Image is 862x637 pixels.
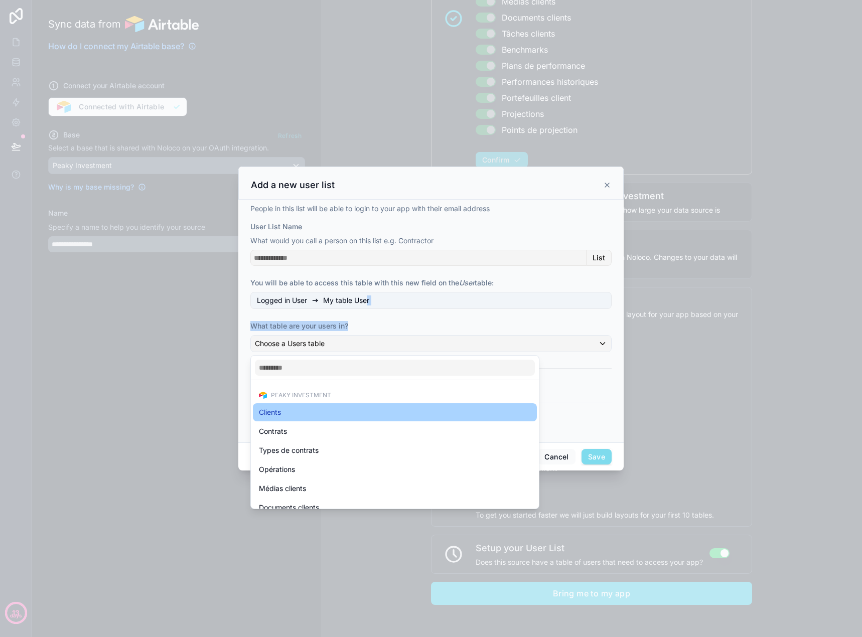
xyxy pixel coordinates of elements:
span: Types de contrats [259,444,319,456]
span: Médias clients [259,483,306,495]
img: Airtable Logo [259,391,267,399]
span: Clients [259,406,281,418]
span: Opérations [259,463,295,475]
span: Peaky Investment [271,391,331,399]
span: Documents clients [259,502,319,514]
span: Contrats [259,425,287,437]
